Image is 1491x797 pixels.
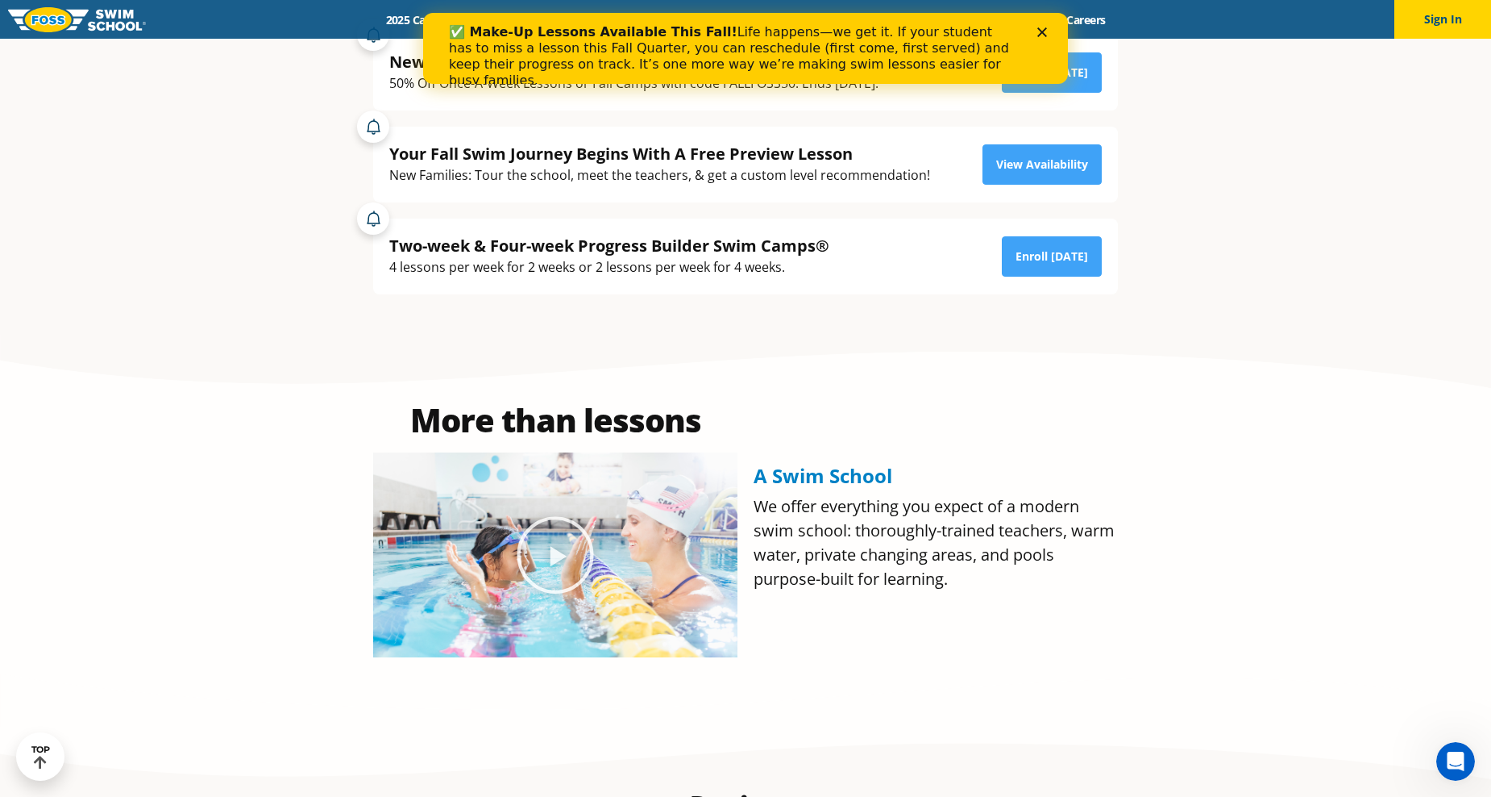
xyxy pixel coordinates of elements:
div: Life happens—we get it. If your student has to miss a lesson this Fall Quarter, you can reschedul... [26,11,593,76]
div: 50% Off Once-A-Week Lessons or Fall Camps with code FALLFOSS50. Ends [DATE]. [389,73,878,94]
h2: More than lessons [373,404,737,436]
img: FOSS Swim School Logo [8,7,146,32]
iframe: Intercom live chat [1436,742,1475,781]
a: Enroll [DATE] [1002,236,1102,277]
div: 4 lessons per week for 2 weeks or 2 lessons per week for 4 weeks. [389,257,829,278]
a: Blog [1002,12,1053,27]
a: About [PERSON_NAME] [682,12,832,27]
div: Play Video about Olympian Regan Smith, FOSS [515,515,596,595]
a: Swim Path® Program [540,12,681,27]
div: Close [614,15,630,24]
span: We offer everything you expect of a modern swim school: thoroughly-trained teachers, warm water, ... [754,495,1115,590]
b: ✅ Make-Up Lessons Available This Fall! [26,11,314,27]
a: 2025 Calendar [372,12,472,27]
a: Schools [472,12,540,27]
div: Two-week & Four-week Progress Builder Swim Camps® [389,235,829,257]
a: View Availability [982,144,1102,185]
div: New Families: Tour the school, meet the teachers, & get a custom level recommendation! [389,165,930,186]
span: A Swim School [754,462,892,489]
iframe: Intercom live chat banner [423,13,1068,84]
div: Your Fall Swim Journey Begins With A Free Preview Lesson [389,143,930,165]
div: New Families Offer Extended: 50% Off Fall Quarter Lessons [389,51,878,73]
img: Olympian Regan Smith, FOSS [373,453,737,657]
a: Swim Like [PERSON_NAME] [831,12,1002,27]
div: TOP [31,745,50,770]
a: Careers [1053,12,1119,27]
